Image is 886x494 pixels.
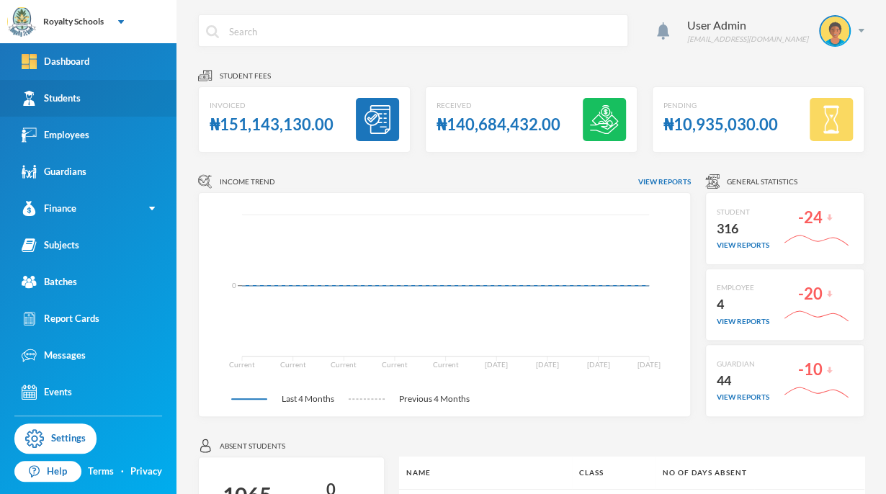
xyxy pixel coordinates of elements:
[232,281,236,289] tspan: 0
[88,464,114,479] a: Terms
[382,360,408,369] tspan: Current
[220,176,275,187] span: Income Trend
[717,293,769,316] div: 4
[121,464,124,479] div: ·
[220,71,271,81] span: Student fees
[798,356,823,384] div: -10
[717,240,769,251] div: view reports
[22,311,99,326] div: Report Cards
[717,369,769,392] div: 44
[331,360,357,369] tspan: Current
[437,111,560,139] div: ₦140,684,432.00
[572,457,655,489] th: Class
[433,360,459,369] tspan: Current
[206,25,219,38] img: search
[717,217,769,241] div: 316
[820,17,849,45] img: STUDENT
[485,360,508,369] tspan: [DATE]
[687,34,808,45] div: [EMAIL_ADDRESS][DOMAIN_NAME]
[798,204,823,232] div: -24
[8,8,37,37] img: logo
[399,457,572,489] th: Name
[652,86,864,153] a: Pending₦10,935,030.00
[655,457,754,489] th: No of days absent
[22,91,81,106] div: Students
[22,348,86,363] div: Messages
[586,360,609,369] tspan: [DATE]
[228,15,620,48] input: Search
[210,100,334,111] div: Invoiced
[536,360,559,369] tspan: [DATE]
[130,464,162,479] a: Privacy
[220,441,285,452] span: Absent students
[717,392,769,403] div: view reports
[22,164,86,179] div: Guardians
[798,280,823,308] div: -20
[22,54,89,69] div: Dashboard
[22,385,72,400] div: Events
[22,127,89,143] div: Employees
[385,392,484,405] span: Previous 4 Months
[717,282,769,293] div: EMPLOYEE
[637,360,661,369] tspan: [DATE]
[663,100,778,111] div: Pending
[717,316,769,327] div: view reports
[638,176,691,187] span: View reports
[727,176,797,187] span: General Statistics
[14,461,81,482] a: Help
[22,201,76,216] div: Finance
[22,274,77,289] div: Batches
[22,238,79,253] div: Subjects
[717,207,769,217] div: STUDENT
[14,423,97,454] a: Settings
[280,360,306,369] tspan: Current
[43,15,104,28] div: Royalty Schools
[687,17,808,34] div: User Admin
[437,100,560,111] div: Received
[663,111,778,139] div: ₦10,935,030.00
[717,359,769,369] div: GUARDIAN
[229,360,255,369] tspan: Current
[198,86,411,153] a: Invoiced₦151,143,130.00
[210,111,334,139] div: ₦151,143,130.00
[267,392,349,405] span: Last 4 Months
